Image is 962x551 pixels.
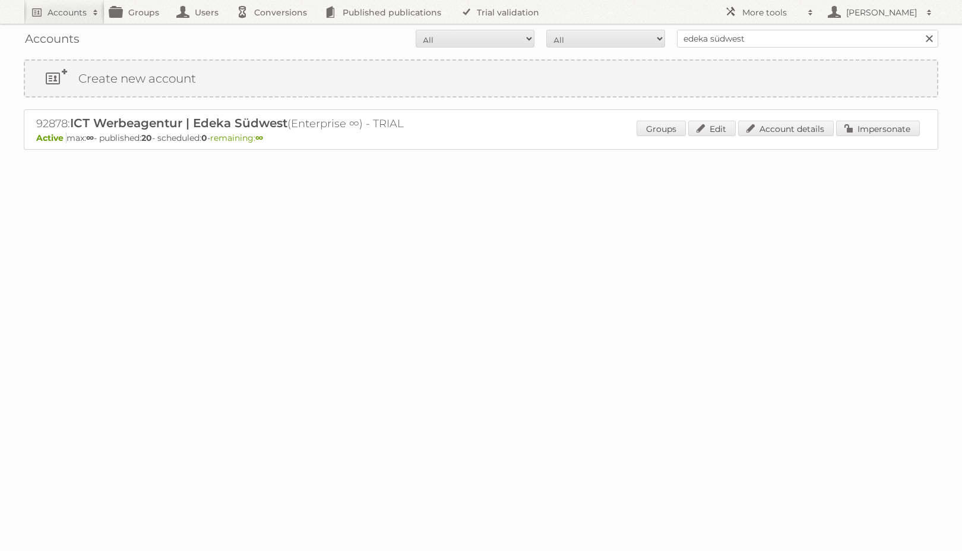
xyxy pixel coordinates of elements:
p: max: - published: - scheduled: - [36,133,926,143]
h2: Accounts [48,7,87,18]
strong: ∞ [86,133,94,143]
span: Active [36,133,67,143]
a: Account details [738,121,834,136]
a: Groups [637,121,686,136]
a: Create new account [25,61,937,96]
strong: ∞ [255,133,263,143]
h2: More tools [742,7,802,18]
h2: [PERSON_NAME] [843,7,920,18]
a: Impersonate [836,121,920,136]
strong: 20 [141,133,152,143]
strong: 0 [201,133,207,143]
span: remaining: [210,133,263,143]
h2: 92878: (Enterprise ∞) - TRIAL [36,116,452,131]
a: Edit [688,121,736,136]
span: ICT Werbeagentur | Edeka Südwest [70,116,287,130]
